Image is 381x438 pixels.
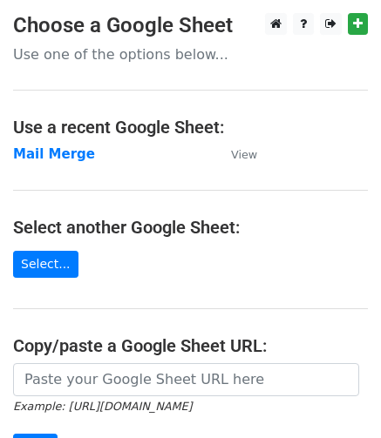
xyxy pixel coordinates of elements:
p: Use one of the options below... [13,45,368,64]
a: View [214,146,257,162]
h3: Choose a Google Sheet [13,13,368,38]
a: Mail Merge [13,146,95,162]
input: Paste your Google Sheet URL here [13,363,359,396]
a: Select... [13,251,78,278]
small: Example: [URL][DOMAIN_NAME] [13,400,192,413]
h4: Copy/paste a Google Sheet URL: [13,335,368,356]
h4: Use a recent Google Sheet: [13,117,368,138]
h4: Select another Google Sheet: [13,217,368,238]
small: View [231,148,257,161]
